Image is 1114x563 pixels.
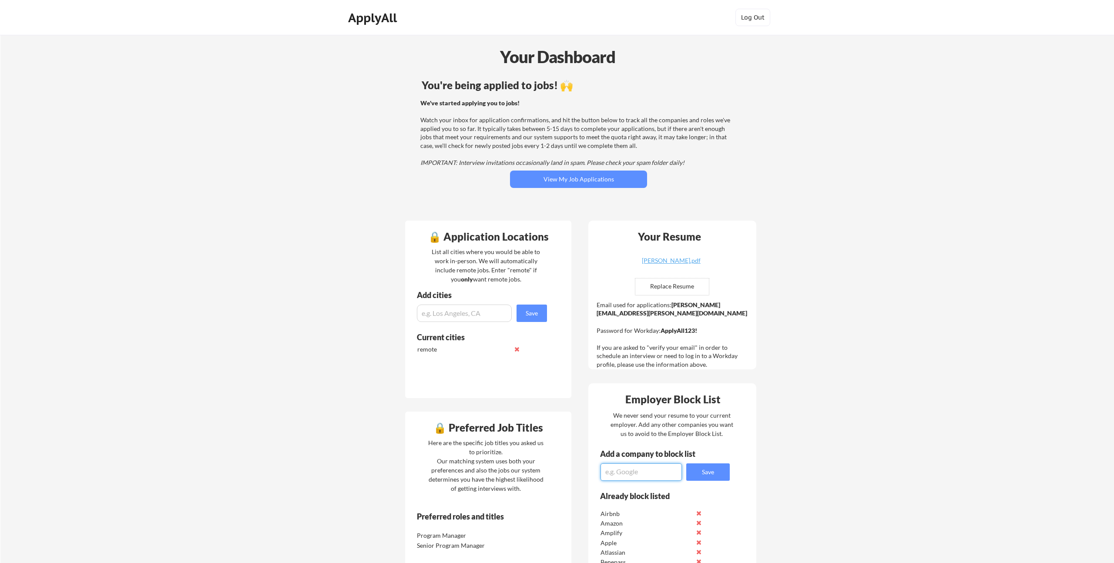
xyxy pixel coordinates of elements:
div: Watch your inbox for application confirmations, and hit the button below to track all the compani... [420,99,734,167]
div: Employer Block List [592,394,754,405]
div: Program Manager [417,531,509,540]
button: Save [686,463,730,481]
div: We never send your resume to your current employer. Add any other companies you want us to avoid ... [610,411,734,438]
div: Atlassian [601,548,692,557]
strong: only [461,275,473,283]
div: Here are the specific job titles you asked us to prioritize. Our matching system uses both your p... [426,438,546,493]
button: Log Out [735,9,770,26]
div: [PERSON_NAME].pdf [619,258,723,264]
div: ApplyAll [348,10,399,25]
div: 🔒 Application Locations [407,231,569,242]
strong: ApplyAll123! [661,327,697,334]
a: [PERSON_NAME].pdf [619,258,723,271]
div: Add a company to block list [600,450,709,458]
div: Apple [601,539,692,547]
div: Your Dashboard [1,44,1114,69]
div: Email used for applications: Password for Workday: If you are asked to "verify your email" in ord... [597,301,750,369]
button: Save [517,305,547,322]
div: Your Resume [626,231,712,242]
div: Already block listed [600,492,718,500]
div: You're being applied to jobs! 🙌 [422,80,735,90]
div: Amplify [601,529,692,537]
div: Current cities [417,333,537,341]
button: View My Job Applications [510,171,647,188]
div: 🔒 Preferred Job Titles [407,422,569,433]
div: Preferred roles and titles [417,513,535,520]
strong: We've started applying you to jobs! [420,99,520,107]
strong: [PERSON_NAME][EMAIL_ADDRESS][PERSON_NAME][DOMAIN_NAME] [597,301,747,317]
em: IMPORTANT: Interview invitations occasionally land in spam. Please check your spam folder daily! [420,159,685,166]
input: e.g. Los Angeles, CA [417,305,512,322]
div: remote [417,345,509,354]
div: Amazon [601,519,692,528]
div: Add cities [417,291,549,299]
div: Airbnb [601,509,692,518]
div: Senior Program Manager [417,541,509,550]
div: List all cities where you would be able to work in-person. We will automatically include remote j... [426,247,546,284]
